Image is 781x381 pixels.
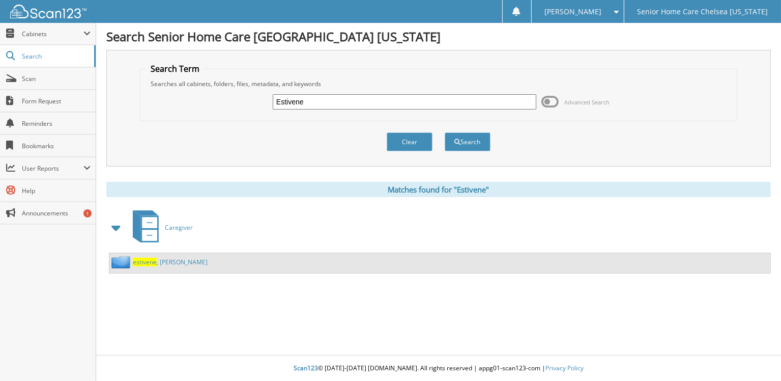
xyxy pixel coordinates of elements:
span: Scan123 [294,364,318,372]
span: Search [22,52,89,61]
legend: Search Term [146,63,205,74]
span: Scan [22,74,91,83]
span: estivene [133,258,157,266]
div: 1 [83,209,92,217]
a: estivene, [PERSON_NAME] [133,258,208,266]
span: [PERSON_NAME] [544,9,601,15]
span: Form Request [22,97,91,105]
img: scan123-logo-white.svg [10,5,86,18]
span: Caregiver [165,223,193,232]
a: Caregiver [127,207,193,248]
span: Reminders [22,119,91,128]
span: User Reports [22,164,83,173]
span: Bookmarks [22,142,91,150]
span: Cabinets [22,30,83,38]
div: © [DATE]-[DATE] [DOMAIN_NAME]. All rights reserved | appg01-scan123-com | [96,356,781,381]
button: Search [445,132,490,151]
h1: Search Senior Home Care [GEOGRAPHIC_DATA] [US_STATE] [106,28,771,45]
span: Announcements [22,209,91,217]
span: Advanced Search [564,98,610,106]
div: Matches found for "Estivene" [106,182,771,197]
div: Searches all cabinets, folders, files, metadata, and keywords [146,79,731,88]
span: Help [22,186,91,195]
img: folder2.png [111,256,133,268]
iframe: Chat Widget [730,332,781,381]
a: Privacy Policy [545,364,584,372]
span: Senior Home Care Chelsea [US_STATE] [638,9,768,15]
button: Clear [387,132,432,151]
